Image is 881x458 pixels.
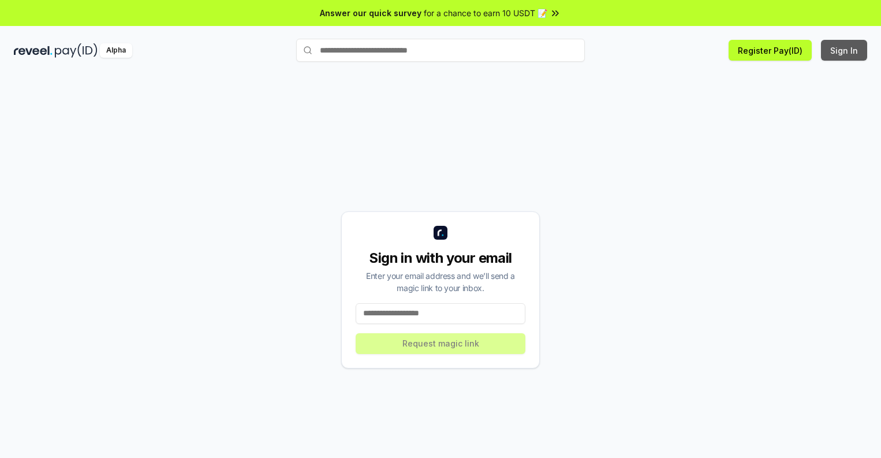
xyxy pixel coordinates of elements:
[55,43,98,58] img: pay_id
[100,43,132,58] div: Alpha
[356,270,525,294] div: Enter your email address and we’ll send a magic link to your inbox.
[729,40,812,61] button: Register Pay(ID)
[320,7,421,19] span: Answer our quick survey
[434,226,447,240] img: logo_small
[14,43,53,58] img: reveel_dark
[821,40,867,61] button: Sign In
[424,7,547,19] span: for a chance to earn 10 USDT 📝
[356,249,525,267] div: Sign in with your email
